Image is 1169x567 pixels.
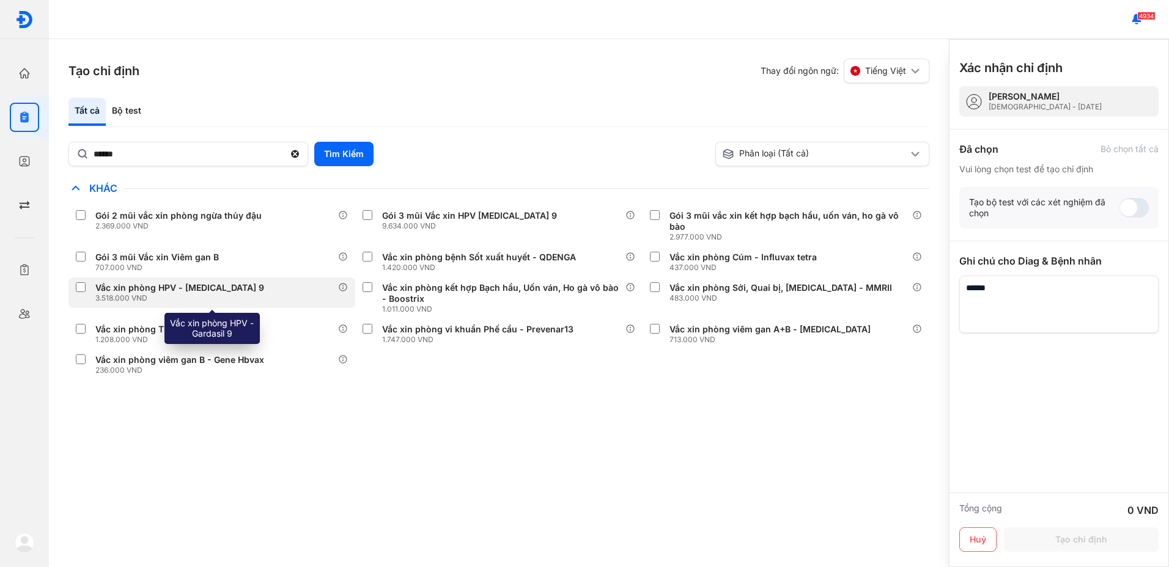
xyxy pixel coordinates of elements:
div: 1.420.000 VND [382,263,581,273]
div: Tất cả [68,98,106,126]
div: Phân loại (Tất cả) [722,148,908,160]
button: Tạo chỉ định [1004,527,1159,552]
img: logo [15,10,34,29]
div: Vắc xin phòng Thủy đậu - Varilrix [95,324,237,335]
div: Gói 3 mũi Vắc xin Viêm gan B [95,252,219,263]
div: Gói 2 mũi vắc xin phòng ngừa thủy đậu [95,210,262,221]
div: 1.011.000 VND [382,304,625,314]
div: Vắc xin phòng HPV - [MEDICAL_DATA] 9 [95,282,264,293]
div: 2.369.000 VND [95,221,267,231]
button: Huỷ [959,527,997,552]
div: Vui lòng chọn test để tạo chỉ định [959,164,1159,175]
div: 437.000 VND [669,263,822,273]
div: 1.208.000 VND [95,335,242,345]
button: Tìm Kiếm [314,142,374,166]
span: Khác [83,182,124,194]
div: Bộ test [106,98,147,126]
h3: Tạo chỉ định [68,62,139,79]
div: 707.000 VND [95,263,224,273]
div: 1.747.000 VND [382,335,578,345]
div: Vắc xin phòng bệnh Sốt xuất huyết - QDENGA [382,252,576,263]
div: 483.000 VND [669,293,897,303]
div: [PERSON_NAME] [989,91,1102,102]
div: Đã chọn [959,142,998,156]
span: Tiếng Việt [865,65,906,76]
div: Bỏ chọn tất cả [1101,144,1159,155]
div: Tạo bộ test với các xét nghiệm đã chọn [969,197,1119,219]
div: Vắc xin phòng Cúm - Influvax tetra [669,252,817,263]
div: Vắc xin phòng viêm gan B - Gene Hbvax [95,354,264,365]
div: Vắc xin phòng vi khuẩn Phế cầu - Prevenar13 [382,324,573,335]
div: Tổng cộng [959,503,1002,518]
div: Thay đổi ngôn ngữ: [761,59,929,83]
div: 9.634.000 VND [382,221,562,231]
div: Gói 3 mũi Vắc xin HPV [MEDICAL_DATA] 9 [382,210,557,221]
div: 2.977.000 VND [669,232,912,242]
span: 4934 [1137,12,1156,20]
div: Vắc xin phòng Sởi, Quai bị, [MEDICAL_DATA] - MMRII [669,282,892,293]
div: Vắc xin phòng viêm gan A+B - [MEDICAL_DATA] [669,324,871,335]
img: logo [15,533,34,552]
div: [DEMOGRAPHIC_DATA] - [DATE] [989,102,1102,112]
div: Ghi chú cho Diag & Bệnh nhân [959,254,1159,268]
div: 713.000 VND [669,335,876,345]
div: Vắc xin phòng kết hợp Bạch hầu, Uốn ván, Ho gà vô bào - Boostrix [382,282,620,304]
div: Gói 3 mũi vắc xin kết hợp bạch hầu, uốn ván, ho gà vô bào [669,210,907,232]
div: 3.518.000 VND [95,293,269,303]
h3: Xác nhận chỉ định [959,59,1063,76]
div: 0 VND [1127,503,1159,518]
div: 236.000 VND [95,365,269,375]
